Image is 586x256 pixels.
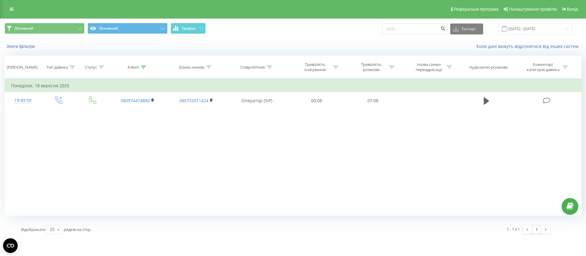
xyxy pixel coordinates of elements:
font: Реферальна програма [454,7,499,12]
font: Налаштування профілю [509,7,557,12]
font: Статус [85,64,97,70]
font: Коли дані можуть відрізнятися від інших систем [476,43,578,49]
font: Бізнес-номер [179,64,204,70]
font: Експорт [462,26,476,31]
font: Оператор (SIP) [241,98,272,103]
a: Коли дані можуть відрізнятися від інших систем [476,43,581,49]
font: 19:49:50 [14,97,31,103]
input: Пошук за номером [382,23,447,34]
font: Тип дзвінка [46,64,68,70]
font: [PERSON_NAME] [7,64,38,70]
iframe: Живий чат у інтеркомі [565,222,580,236]
font: Співробітник [240,64,265,70]
button: Експорт [450,23,483,34]
font: 25 [50,226,55,232]
button: Зняти фільтри [5,44,38,49]
a: 380732911424 [179,98,208,103]
font: Коментар/категорія дзвінка [527,62,559,72]
button: Основний [88,23,168,34]
font: Аудіозапис розмови [469,64,508,70]
font: Відображати [21,227,45,232]
font: рядків на стор [64,227,91,232]
font: Назва схеми переадресації [416,62,442,72]
font: Основний [99,26,118,31]
a: 380974474880 [121,98,150,103]
font: 07:08 [367,98,378,103]
font: Зняти фільтри [6,44,35,49]
font: 00:08 [311,98,322,103]
font: Вихід [567,7,578,12]
button: Графіка [171,23,206,34]
font: Графіка [182,26,196,31]
font: Основний [15,26,33,31]
font: 1 [536,227,538,232]
font: Тривалість розмови [361,62,382,72]
font: 1 - 1 з 1 [507,226,520,232]
button: Відкрити віджет CMP [3,238,18,253]
font: Клієнт [128,64,139,70]
font: Понеділок, 18 вересня 2025 [11,83,69,88]
font: Тривалість очікування [304,62,326,72]
button: Основний [5,23,85,34]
